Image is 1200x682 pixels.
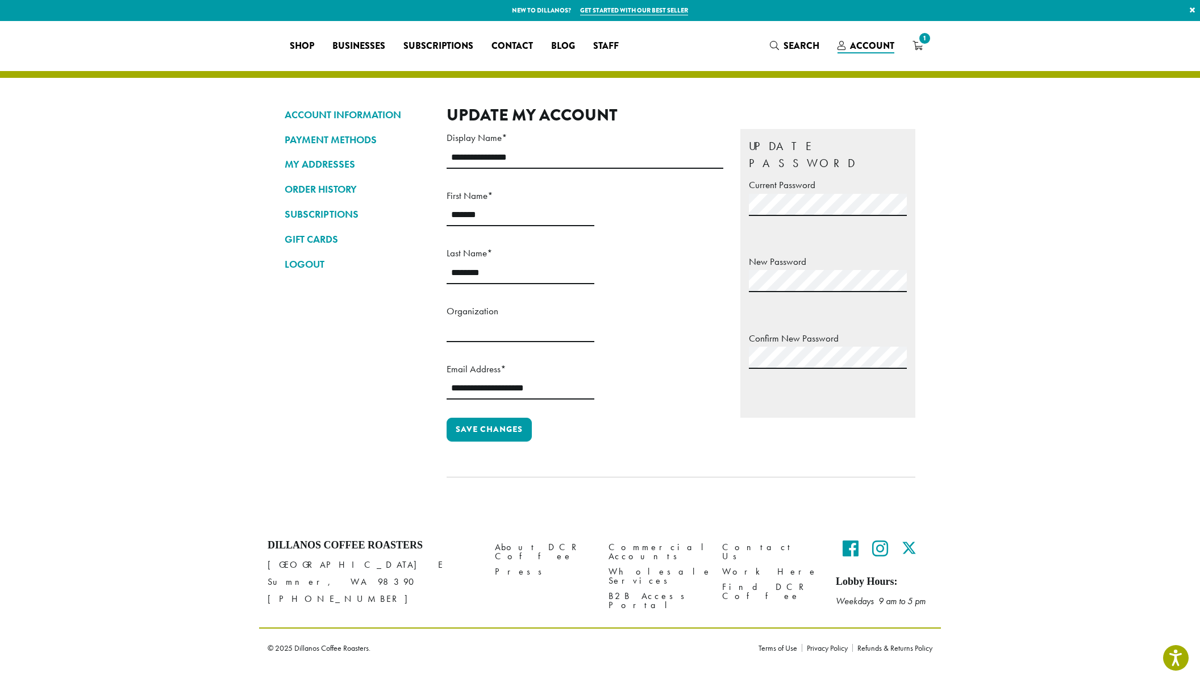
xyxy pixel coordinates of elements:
span: 1 [917,31,932,46]
button: Save changes [447,418,532,442]
span: Blog [551,39,575,53]
em: Weekdays 9 am to 5 pm [836,595,926,607]
a: Staff [584,37,628,55]
a: ACCOUNT INFORMATION [285,105,430,124]
label: Current Password [749,176,907,194]
a: MY ADDRESSES [285,155,430,174]
a: B2B Access Portal [609,589,705,613]
a: Find DCR Coffee [722,580,819,604]
a: ORDER HISTORY [285,180,430,199]
a: Shop [281,37,323,55]
a: Terms of Use [759,644,802,652]
label: First Name [447,187,594,205]
span: Staff [593,39,619,53]
a: Commercial Accounts [609,539,705,564]
span: Account [850,39,894,52]
label: Email Address [447,360,594,378]
span: Contact [491,39,533,53]
a: Work Here [722,564,819,579]
label: Display Name [447,129,723,147]
a: Get started with our best seller [580,6,688,15]
h4: Dillanos Coffee Roasters [268,539,478,552]
nav: Account pages [285,105,430,495]
a: SUBSCRIPTIONS [285,205,430,224]
a: Search [761,36,828,55]
h5: Lobby Hours: [836,576,932,588]
a: Press [495,564,591,579]
p: © 2025 Dillanos Coffee Roasters. [268,644,741,652]
a: Privacy Policy [802,644,852,652]
p: [GEOGRAPHIC_DATA] E Sumner, WA 98390 [PHONE_NUMBER] [268,556,478,608]
span: Search [784,39,819,52]
h2: Update My Account [447,105,915,125]
span: Shop [290,39,314,53]
label: New Password [749,253,907,271]
span: Businesses [332,39,385,53]
a: Contact Us [722,539,819,564]
a: LOGOUT [285,255,430,274]
label: Last Name [447,244,594,262]
label: Confirm New Password [749,330,907,347]
a: Refunds & Returns Policy [852,644,932,652]
a: PAYMENT METHODS [285,130,430,149]
legend: Update Password [749,138,907,172]
label: Organization [447,302,594,320]
a: Wholesale Services [609,564,705,588]
a: About DCR Coffee [495,539,591,564]
span: Subscriptions [403,39,473,53]
a: GIFT CARDS [285,230,430,249]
